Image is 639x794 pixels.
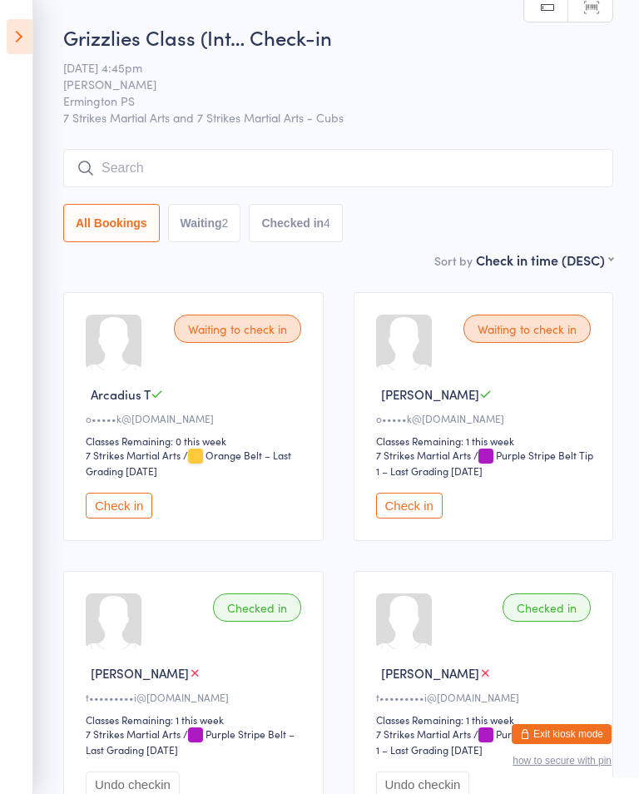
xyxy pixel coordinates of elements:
button: All Bookings [63,204,160,242]
span: [PERSON_NAME] [63,76,587,92]
div: Checked in [503,593,591,622]
div: 7 Strikes Martial Arts [376,727,471,741]
div: Checked in [213,593,301,622]
div: 7 Strikes Martial Arts [86,727,181,741]
span: [PERSON_NAME] [91,664,189,682]
div: 4 [324,216,330,230]
div: o•••••k@[DOMAIN_NAME] [376,411,597,425]
div: t•••••••••i@[DOMAIN_NAME] [86,690,306,704]
div: 7 Strikes Martial Arts [376,448,471,462]
div: 2 [222,216,229,230]
h2: Grizzlies Class (Int… Check-in [63,23,613,51]
div: Check in time (DESC) [476,251,613,269]
div: 7 Strikes Martial Arts [86,448,181,462]
button: how to secure with pin [513,755,612,767]
span: Arcadius T [91,385,151,403]
label: Sort by [434,252,473,269]
div: Waiting to check in [463,315,591,343]
span: [PERSON_NAME] [381,664,479,682]
button: Exit kiosk mode [512,724,612,744]
div: Classes Remaining: 1 this week [376,712,597,727]
input: Search [63,149,613,187]
button: Waiting2 [168,204,241,242]
span: 7 Strikes Martial Arts and 7 Strikes Martial Arts - Cubs [63,109,613,126]
div: Waiting to check in [174,315,301,343]
span: [PERSON_NAME] [381,385,479,403]
div: Classes Remaining: 1 this week [376,434,597,448]
div: Classes Remaining: 1 this week [86,712,306,727]
button: Check in [86,493,152,519]
div: o•••••k@[DOMAIN_NAME] [86,411,306,425]
div: t•••••••••i@[DOMAIN_NAME] [376,690,597,704]
span: [DATE] 4:45pm [63,59,587,76]
span: Ermington PS [63,92,587,109]
div: Classes Remaining: 0 this week [86,434,306,448]
button: Check in [376,493,443,519]
button: Checked in4 [249,204,343,242]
